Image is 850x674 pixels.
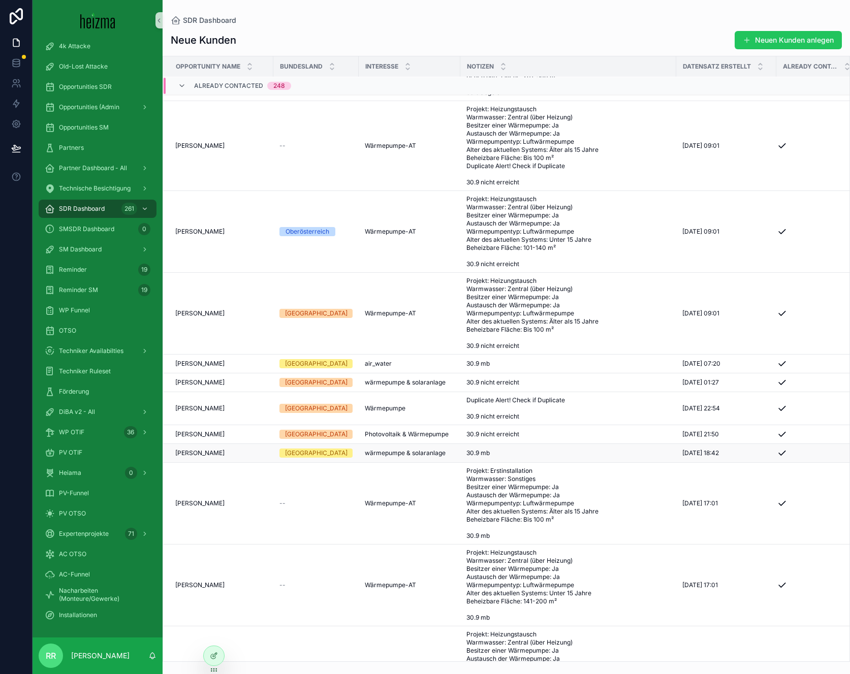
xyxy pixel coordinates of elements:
span: -- [279,142,286,150]
a: Wärmepumpe-AT [365,228,454,236]
div: [GEOGRAPHIC_DATA] [285,404,348,413]
a: [PERSON_NAME] [175,499,267,507]
span: Bundesland [280,62,323,71]
div: [GEOGRAPHIC_DATA] [285,430,348,439]
a: SMSDR Dashboard0 [39,220,156,238]
a: Opportunities SM [39,118,156,137]
span: WP Funnel [59,306,90,314]
span: Installationen [59,611,97,619]
span: 30.9 mb [466,449,490,457]
span: [PERSON_NAME] [175,309,225,317]
a: SM Dashboard [39,240,156,259]
a: WP Funnel [39,301,156,319]
a: OTSO [39,322,156,340]
span: Opportunities (Admin [59,103,119,111]
span: Interesse [365,62,398,71]
div: [GEOGRAPHIC_DATA] [285,448,348,458]
span: Projekt: Heizungstausch Warmwasser: Zentral (über Heizung) Besitzer einer Wärmepumpe: Ja Austausc... [466,549,670,622]
span: Notizen [467,62,494,71]
a: PV-Funnel [39,484,156,502]
span: SDR Dashboard [59,205,105,213]
span: [DATE] 22:54 [682,404,720,412]
span: [PERSON_NAME] [175,499,225,507]
a: Techniker Availabilties [39,342,156,360]
a: -- [279,581,353,589]
span: Expertenprojekte [59,530,109,538]
a: DiBA v2 - All [39,403,156,421]
a: [GEOGRAPHIC_DATA] [279,404,353,413]
a: Partner Dashboard - All [39,159,156,177]
span: air_water [365,360,392,368]
span: [PERSON_NAME] [175,449,225,457]
div: 248 [273,82,285,90]
span: DiBA v2 - All [59,408,95,416]
a: Oberösterreich [279,227,353,236]
span: 30.9 nicht erreicht [466,430,519,438]
a: wärmepumpe & solaranlage [365,449,454,457]
a: [DATE] 17:01 [682,581,770,589]
a: Partners [39,139,156,157]
span: [DATE] 09:01 [682,309,719,317]
a: [PERSON_NAME] [175,449,267,457]
span: [PERSON_NAME] [175,142,225,150]
a: AC OTSO [39,545,156,563]
div: 261 [121,203,137,215]
span: Wärmepumpe [365,404,405,412]
span: [DATE] 17:01 [682,499,718,507]
span: PV-Funnel [59,489,89,497]
span: Projekt: Heizungstausch Warmwasser: Zentral (über Heizung) Besitzer einer Wärmepumpe: Ja Austausc... [466,277,670,350]
span: AC OTSO [59,550,86,558]
span: Duplicate Alert! Check if Duplicate 30.9 nicht erreicht [466,396,619,421]
span: SMSDR Dashboard [59,225,114,233]
a: Old-Lost Attacke [39,57,156,76]
span: [DATE] 07:20 [682,360,720,368]
span: PV OTIF [59,448,82,457]
a: [PERSON_NAME] [175,404,267,412]
span: Partner Dashboard - All [59,164,127,172]
a: SDR Dashboard [171,15,236,25]
span: PV OTSO [59,509,86,518]
a: WP OTIF36 [39,423,156,441]
span: Opportunity Name [176,62,240,71]
span: Förderung [59,388,89,396]
span: Reminder [59,266,87,274]
img: App logo [80,12,115,28]
span: Wärmepumpe-AT [365,309,416,317]
span: Wärmepumpe-AT [365,228,416,236]
span: [PERSON_NAME] [175,581,225,589]
a: 30.9 mb [466,360,670,368]
span: SDR Dashboard [183,15,236,25]
a: 30.9 nicht erreicht [466,378,670,387]
span: 30.9 nicht erreicht [466,378,519,387]
a: [DATE] 17:01 [682,499,770,507]
a: AC-Funnel [39,565,156,584]
a: Techniker Ruleset [39,362,156,380]
span: SM Dashboard [59,245,102,253]
a: Projekt: Heizungstausch Warmwasser: Zentral (über Heizung) Besitzer einer Wärmepumpe: Ja Austausc... [466,105,670,186]
a: Photovoltaik & Wärmepumpe [365,430,454,438]
div: 0 [125,467,137,479]
a: [PERSON_NAME] [175,360,267,368]
a: [GEOGRAPHIC_DATA] [279,309,353,318]
a: Heiama0 [39,464,156,482]
a: 30.9 mb [466,449,670,457]
span: [DATE] 09:01 [682,142,719,150]
button: Neuen Kunden anlegen [735,31,842,49]
div: 19 [138,284,150,296]
a: Projekt: Heizungstausch Warmwasser: Zentral (über Heizung) Besitzer einer Wärmepumpe: Ja Austausc... [466,195,670,268]
a: [DATE] 22:54 [682,404,770,412]
span: Heiama [59,469,81,477]
div: 71 [125,528,137,540]
a: [DATE] 01:27 [682,378,770,387]
span: Photovoltaik & Wärmepumpe [365,430,449,438]
span: Nacharbeiten (Monteure/Gewerke) [59,587,146,603]
span: RR [46,650,56,662]
span: Opportunities SM [59,123,109,132]
div: [GEOGRAPHIC_DATA] [285,359,348,368]
span: wärmepumpe & solaranlage [365,378,446,387]
a: -- [279,142,353,150]
a: [DATE] 09:01 [682,142,770,150]
div: 36 [124,426,137,438]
